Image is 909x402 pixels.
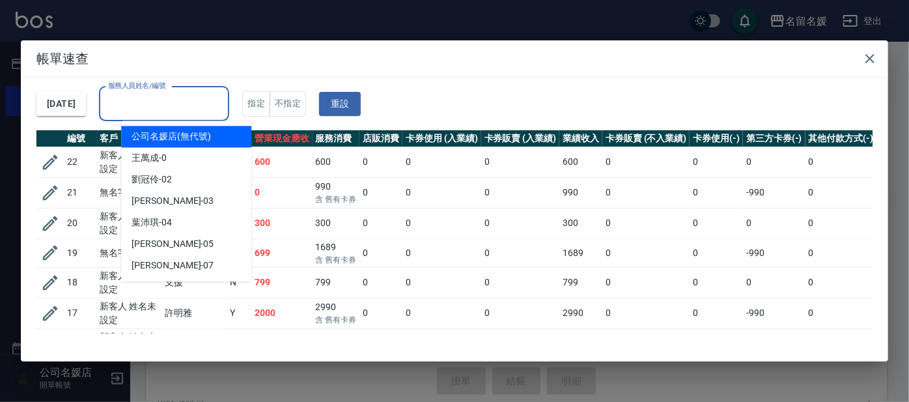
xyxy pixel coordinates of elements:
label: 服務人員姓名/編號 [108,81,165,91]
td: 0 [805,328,877,359]
td: 2990 [313,298,360,328]
td: 0 [359,208,402,238]
td: 20 [64,208,96,238]
td: 300 [313,208,360,238]
td: 0 [602,267,690,298]
td: 990 [313,177,360,208]
th: 服務消費 [313,130,360,147]
td: 0 [481,238,560,267]
td: 0 [402,208,481,238]
td: 0 [402,328,481,359]
td: 0 [690,208,743,238]
th: 卡券販賣 (入業績) [481,130,560,147]
td: 799 [251,267,313,298]
th: 營業現金應收 [251,130,313,147]
td: 880 [251,328,313,359]
td: 16 [64,328,96,359]
td: 0 [602,238,690,267]
td: 支援 [161,267,227,298]
td: 0 [743,267,805,298]
td: 19 [64,238,96,267]
th: 業績收入 [559,130,602,147]
td: 0 [481,177,560,208]
th: 店販消費 [359,130,402,147]
td: 0 [359,298,402,328]
td: 0 [690,238,743,267]
td: 0 [805,147,877,177]
td: 0 [690,298,743,328]
td: 0 [402,238,481,267]
td: 0 [602,177,690,208]
td: 0 [805,267,877,298]
button: 不指定 [270,91,306,117]
td: 799 [559,267,602,298]
td: 0 [481,328,560,359]
span: [PERSON_NAME] -03 [132,194,214,208]
span: 葉沛琪 -04 [132,216,172,229]
span: [PERSON_NAME] -07 [132,259,214,272]
td: 600 [559,147,602,177]
td: 0 [481,298,560,328]
td: 0 [359,238,402,267]
p: 含 舊有卡券 [316,314,357,326]
td: 新客人 姓名未設定 [96,267,161,298]
td: 0 [251,177,313,208]
td: 0 [359,328,402,359]
td: 21 [64,177,96,208]
td: 許明雅 [161,298,227,328]
td: 300 [251,208,313,238]
td: 0 [805,238,877,267]
td: 0 [602,147,690,177]
td: 0 [602,328,690,359]
td: 0 [743,147,805,177]
th: 卡券使用 (入業績) [402,130,481,147]
button: [DATE] [36,92,86,116]
td: 新客人 姓名未設定 [96,208,161,238]
th: 第三方卡券(-) [743,130,805,147]
td: 0 [402,177,481,208]
td: 0 [481,147,560,177]
span: 王萬成 -0 [132,151,167,165]
td: 0 [402,147,481,177]
td: Y [227,328,251,359]
td: 新客人 姓名未設定 [96,328,161,359]
td: 無名字 [96,238,161,267]
td: 1689 [559,238,602,267]
th: 其他付款方式(-) [805,130,877,147]
td: 18 [64,267,96,298]
h2: 帳單速查 [21,40,888,77]
td: Y [227,298,251,328]
th: 編號 [64,130,96,147]
th: 卡券使用(-) [690,130,743,147]
td: -990 [743,238,805,267]
p: 含 舊有卡券 [316,254,357,266]
td: -990 [743,298,805,328]
td: 880 [559,328,602,359]
td: 0 [402,298,481,328]
td: 799 [313,267,360,298]
th: 卡券販賣 (不入業績) [602,130,690,147]
button: 指定 [242,91,270,117]
td: 0 [481,208,560,238]
span: 劉冠伶 -02 [132,173,172,186]
button: 重設 [319,92,361,116]
td: 990 [559,177,602,208]
td: 2000 [251,298,313,328]
td: 0 [602,208,690,238]
td: 2990 [559,298,602,328]
td: 0 [690,328,743,359]
td: 0 [805,208,877,238]
td: 0 [690,267,743,298]
span: 許明雅 -08 [132,280,172,294]
td: 0 [359,177,402,208]
td: 0 [743,328,805,359]
td: 0 [359,267,402,298]
td: 0 [805,177,877,208]
td: 0 [690,147,743,177]
td: 0 [805,298,877,328]
th: 客戶 [96,130,161,147]
p: 含 舊有卡券 [316,194,357,205]
td: 600 [251,147,313,177]
td: 劉冠伶 [161,328,227,359]
td: 0 [690,177,743,208]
